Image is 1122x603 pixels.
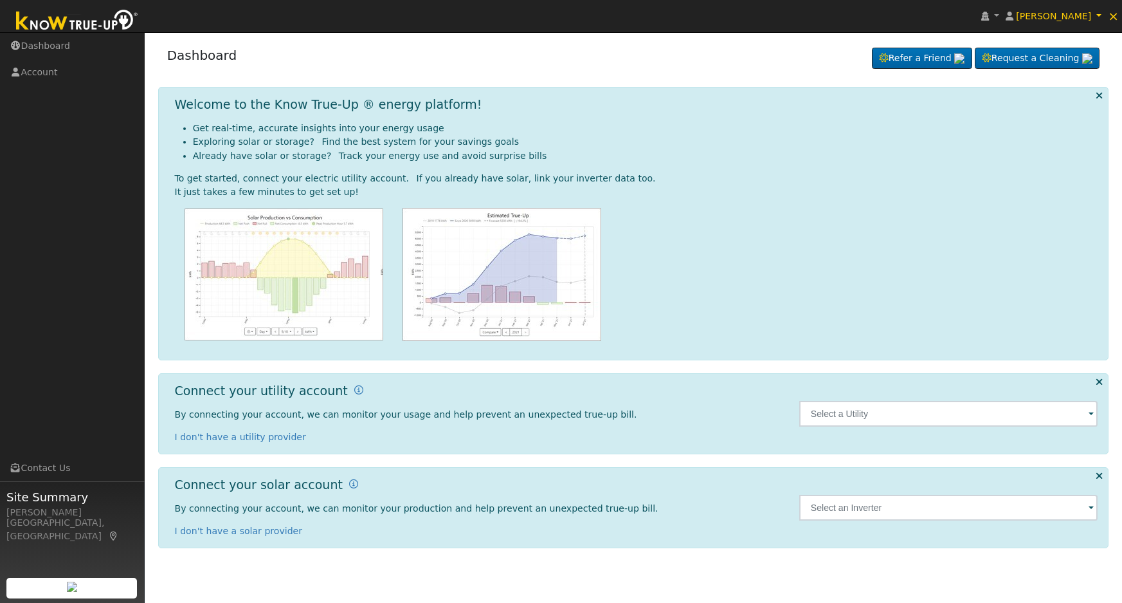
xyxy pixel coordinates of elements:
[175,97,482,112] h1: Welcome to the Know True-Up ® energy platform!
[175,503,658,514] span: By connecting your account, we can monitor your production and help prevent an unexpected true-up...
[872,48,972,70] a: Refer a Friend
[193,149,1098,163] li: Already have solar or storage? Track your energy use and avoid surprise bills
[10,7,145,36] img: Know True-Up
[175,172,1098,185] div: To get started, connect your electric utility account. If you already have solar, link your inver...
[175,409,637,420] span: By connecting your account, we can monitor your usage and help prevent an unexpected true-up bill.
[6,506,138,519] div: [PERSON_NAME]
[175,478,343,492] h1: Connect your solar account
[167,48,237,63] a: Dashboard
[175,526,303,536] a: I don't have a solar provider
[67,582,77,592] img: retrieve
[954,53,964,64] img: retrieve
[1082,53,1092,64] img: retrieve
[6,516,138,543] div: [GEOGRAPHIC_DATA], [GEOGRAPHIC_DATA]
[175,432,306,442] a: I don't have a utility provider
[193,122,1098,135] li: Get real-time, accurate insights into your energy usage
[6,488,138,506] span: Site Summary
[193,135,1098,149] li: Exploring solar or storage? Find the best system for your savings goals
[1108,8,1119,24] span: ×
[799,495,1098,521] input: Select an Inverter
[108,531,120,541] a: Map
[975,48,1099,70] a: Request a Cleaning
[175,185,1098,199] div: It just takes a few minutes to get set up!
[175,384,348,398] h1: Connect your utility account
[799,401,1098,427] input: Select a Utility
[1016,11,1091,21] span: [PERSON_NAME]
